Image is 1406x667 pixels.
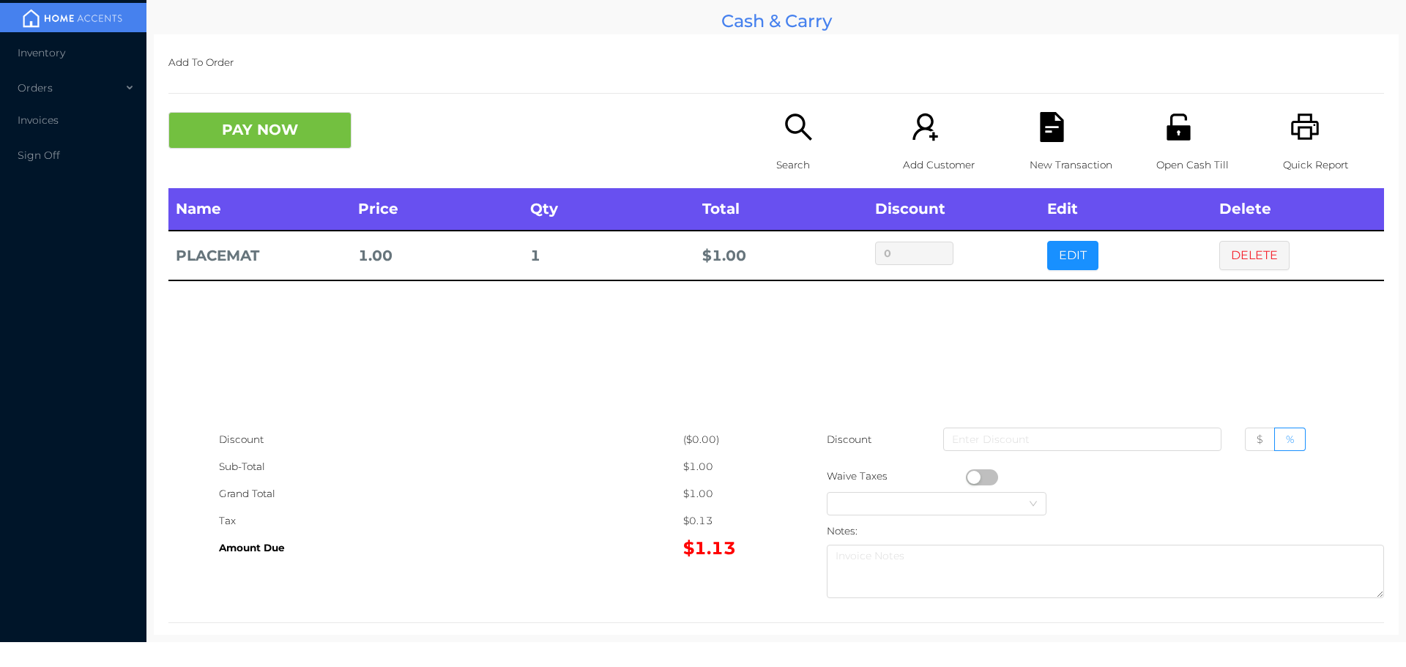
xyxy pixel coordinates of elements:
[351,231,523,280] td: 1.00
[18,7,127,29] img: mainBanner
[683,453,776,480] div: $1.00
[219,453,683,480] div: Sub-Total
[18,113,59,127] span: Invoices
[1290,112,1320,142] i: icon: printer
[827,426,873,453] p: Discount
[776,152,877,179] p: Search
[910,112,940,142] i: icon: user-add
[903,152,1004,179] p: Add Customer
[1164,112,1194,142] i: icon: unlock
[695,231,867,280] td: $ 1.00
[827,525,858,537] label: Notes:
[530,242,688,269] div: 1
[219,480,683,507] div: Grand Total
[168,112,351,149] button: PAY NOW
[219,507,683,534] div: Tax
[523,188,695,231] th: Qty
[168,231,351,280] td: PLACEMAT
[18,46,65,59] span: Inventory
[1286,433,1294,446] span: %
[784,112,814,142] i: icon: search
[1029,499,1038,510] i: icon: down
[683,534,776,562] div: $1.13
[1030,152,1131,179] p: New Transaction
[219,534,683,562] div: Amount Due
[683,507,776,534] div: $0.13
[695,188,867,231] th: Total
[1040,188,1212,231] th: Edit
[1219,241,1290,270] button: DELETE
[18,149,60,162] span: Sign Off
[1257,433,1263,446] span: $
[827,463,966,490] div: Waive Taxes
[154,7,1399,34] div: Cash & Carry
[683,480,776,507] div: $1.00
[1156,152,1257,179] p: Open Cash Till
[351,188,523,231] th: Price
[1283,152,1384,179] p: Quick Report
[1047,241,1098,270] button: EDIT
[1037,112,1067,142] i: icon: file-text
[168,49,1384,76] p: Add To Order
[868,188,1040,231] th: Discount
[168,188,351,231] th: Name
[219,426,683,453] div: Discount
[683,426,776,453] div: ($0.00)
[943,428,1221,451] input: Enter Discount
[1212,188,1384,231] th: Delete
